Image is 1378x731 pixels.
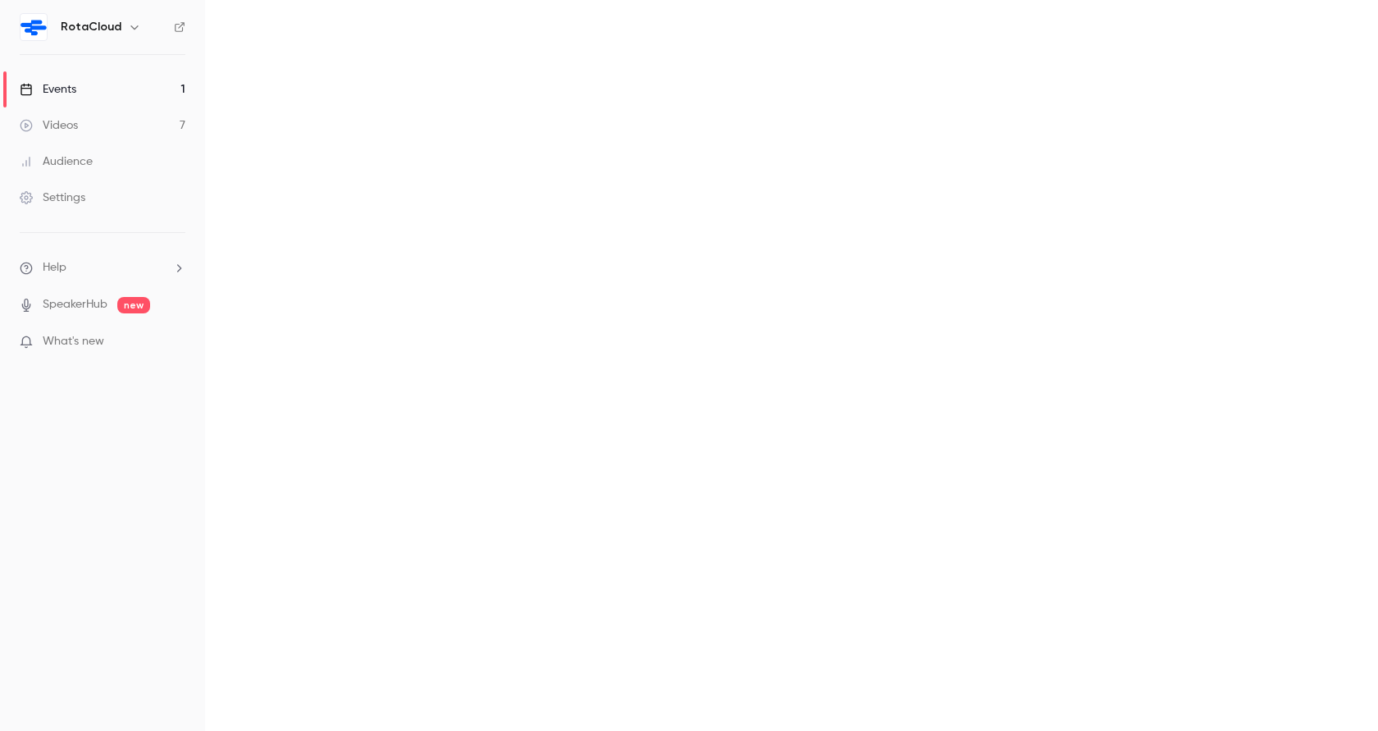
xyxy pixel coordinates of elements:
[20,190,85,206] div: Settings
[61,19,121,35] h6: RotaCloud
[117,297,150,313] span: new
[21,14,47,40] img: RotaCloud
[20,259,185,276] li: help-dropdown-opener
[20,117,78,134] div: Videos
[20,81,76,98] div: Events
[20,153,93,170] div: Audience
[43,296,107,313] a: SpeakerHub
[43,333,104,350] span: What's new
[43,259,66,276] span: Help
